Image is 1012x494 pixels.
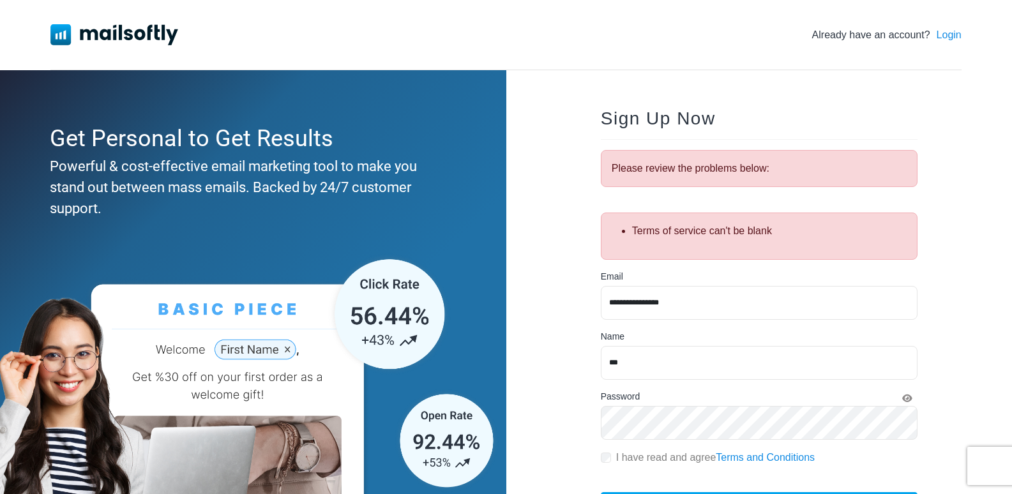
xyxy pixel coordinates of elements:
[601,390,640,403] label: Password
[601,109,716,128] span: Sign Up Now
[50,121,449,156] div: Get Personal to Get Results
[716,452,815,463] a: Terms and Conditions
[601,150,918,187] div: Please review the problems below:
[616,450,815,465] label: I have read and agree
[812,27,962,43] div: Already have an account?
[50,156,449,219] div: Powerful & cost-effective email marketing tool to make you stand out between mass emails. Backed ...
[902,394,912,403] i: Show Password
[632,223,907,239] li: Terms of service can't be blank
[601,330,624,343] label: Name
[937,27,962,43] a: Login
[50,24,178,45] img: Mailsoftly
[601,270,623,283] label: Email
